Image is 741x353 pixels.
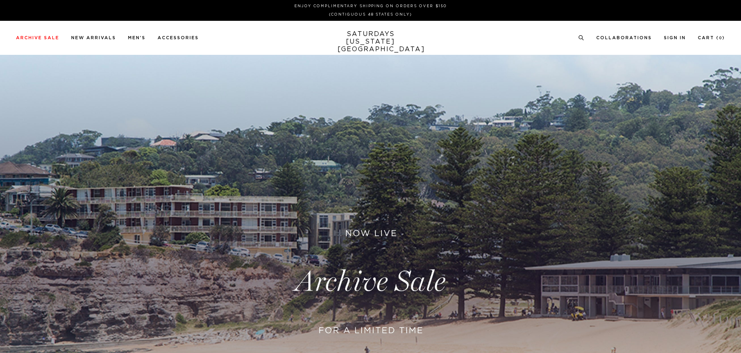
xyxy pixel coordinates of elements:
[19,12,722,18] p: (Contiguous 48 States Only)
[338,30,403,53] a: SATURDAYS[US_STATE][GEOGRAPHIC_DATA]
[19,3,722,9] p: Enjoy Complimentary Shipping on Orders Over $150
[596,36,652,40] a: Collaborations
[719,36,722,40] small: 0
[128,36,146,40] a: Men's
[158,36,199,40] a: Accessories
[698,36,725,40] a: Cart (0)
[71,36,116,40] a: New Arrivals
[16,36,59,40] a: Archive Sale
[664,36,686,40] a: Sign In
